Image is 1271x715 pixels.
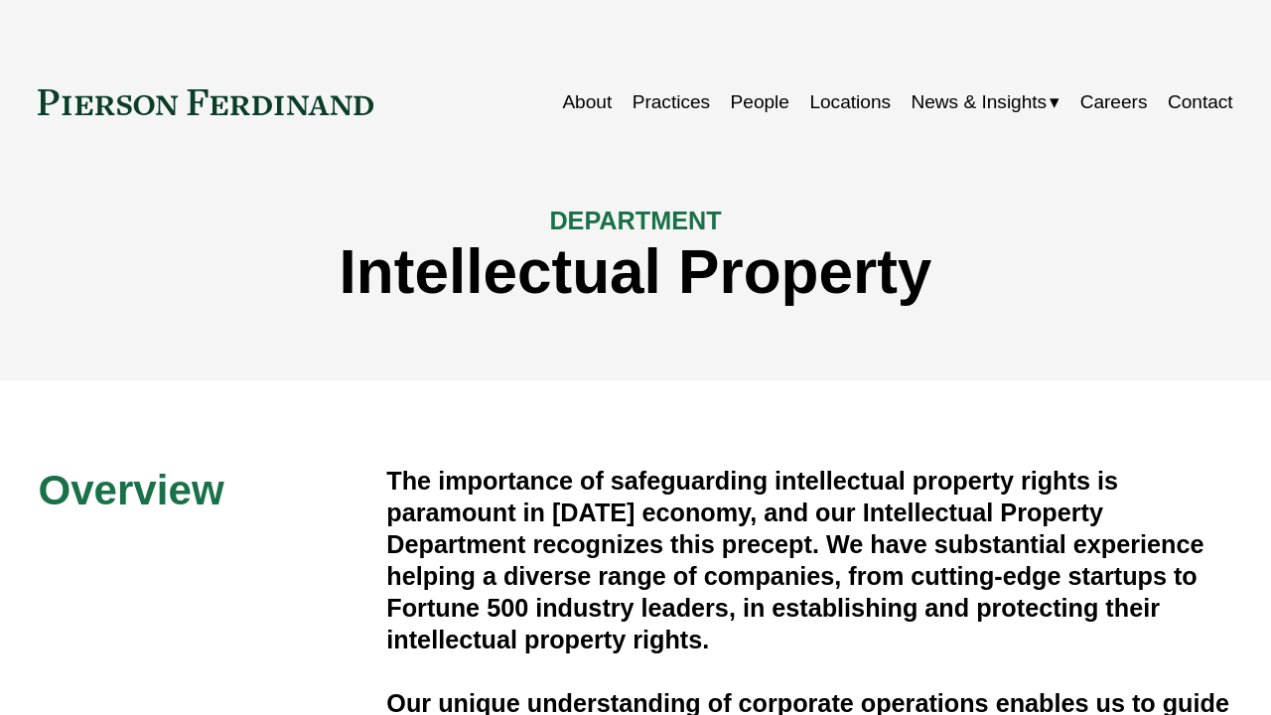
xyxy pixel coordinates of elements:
[911,85,1047,119] span: News & Insights
[562,83,612,121] a: About
[386,465,1232,655] h4: The importance of safeguarding intellectual property rights is paramount in [DATE] economy, and o...
[549,207,721,234] span: DEPARTMENT
[1080,83,1148,121] a: Careers
[1168,83,1233,121] a: Contact
[809,83,891,121] a: Locations
[911,83,1059,121] a: folder dropdown
[38,236,1232,307] h1: Intellectual Property
[731,83,789,121] a: People
[38,467,223,513] span: Overview
[633,83,710,121] a: Practices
